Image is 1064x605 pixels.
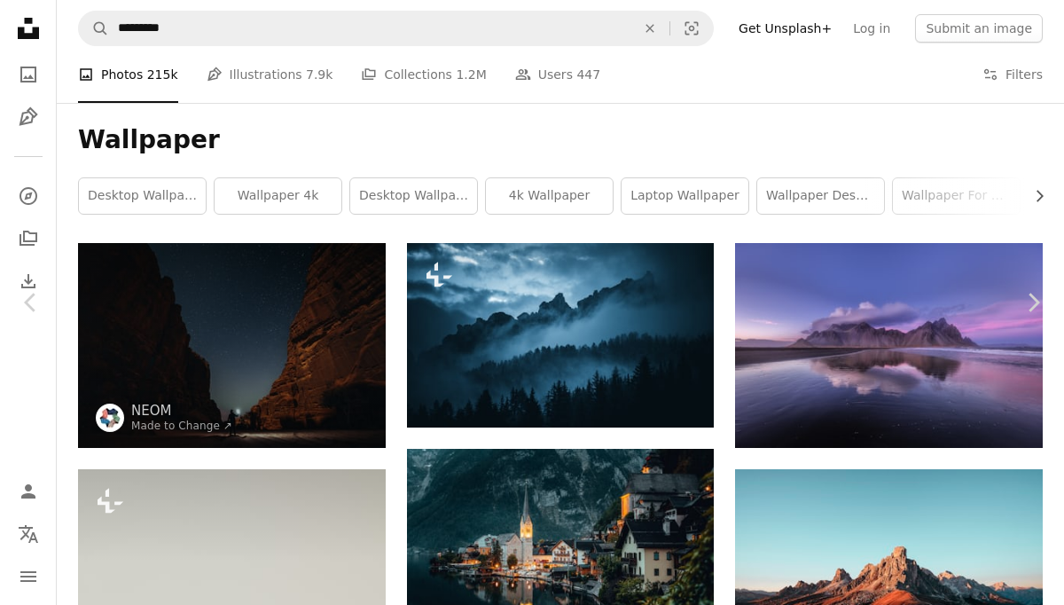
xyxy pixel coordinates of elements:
[11,559,46,594] button: Menu
[306,65,332,84] span: 7.9k
[915,14,1043,43] button: Submit an image
[515,46,600,103] a: Users 447
[78,243,386,448] img: a person standing in the middle of a canyon at night
[11,516,46,552] button: Language
[215,178,341,214] a: wallpaper 4k
[893,178,1020,214] a: wallpaper for mobile
[11,178,46,214] a: Explore
[456,65,486,84] span: 1.2M
[757,178,884,214] a: wallpaper desktop
[11,474,46,509] a: Log in / Sign up
[78,337,386,353] a: a person standing in the middle of a canyon at night
[622,178,748,214] a: laptop wallpaper
[407,243,715,428] img: a mountain range covered in fog and clouds
[735,564,1043,580] a: brown rock formation under blue sky
[96,404,124,432] img: Go to NEOM's profile
[131,402,232,420] a: NEOM
[407,326,715,342] a: a mountain range covered in fog and clouds
[630,12,669,45] button: Clear
[735,243,1043,448] img: photo of mountain
[78,124,1043,156] h1: Wallpaper
[735,337,1043,353] a: photo of mountain
[11,57,46,92] a: Photos
[1002,217,1064,388] a: Next
[982,46,1043,103] button: Filters
[207,46,333,103] a: Illustrations 7.9k
[11,99,46,135] a: Illustrations
[79,178,206,214] a: desktop wallpapers
[486,178,613,214] a: 4k wallpaper
[670,12,713,45] button: Visual search
[79,12,109,45] button: Search Unsplash
[131,420,232,432] a: Made to Change ↗
[350,178,477,214] a: desktop wallpaper
[407,538,715,554] a: houses near lake
[1023,178,1043,214] button: scroll list to the right
[78,11,714,46] form: Find visuals sitewide
[576,65,600,84] span: 447
[842,14,901,43] a: Log in
[728,14,842,43] a: Get Unsplash+
[361,46,486,103] a: Collections 1.2M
